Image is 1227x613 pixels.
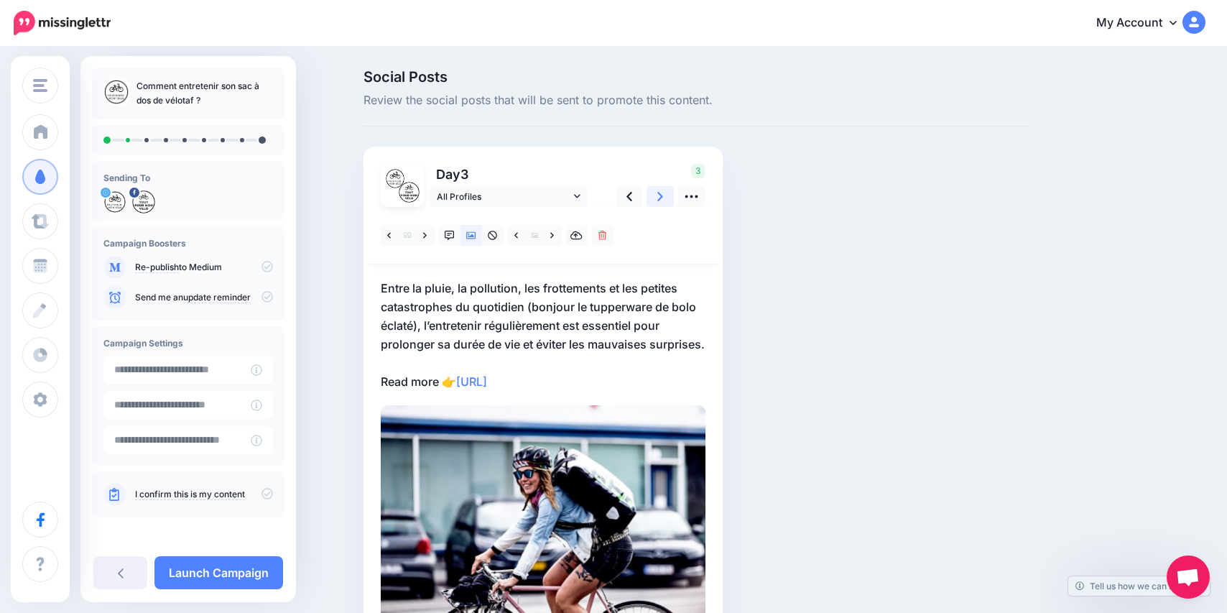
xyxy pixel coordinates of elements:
[364,91,1030,110] span: Review the social posts that will be sent to promote this content.
[135,489,245,500] a: I confirm this is my content
[132,190,155,213] img: 241321804_107948994960342_785654462873879677_n-bsa141309.png
[1068,576,1210,596] a: Tell us how we can improve
[103,172,273,183] h4: Sending To
[430,164,590,185] p: Day
[103,238,273,249] h4: Campaign Boosters
[14,11,111,35] img: Missinglettr
[381,279,705,391] p: Entre la pluie, la pollution, les frottements et les petites catastrophes du quotidien (bonjour l...
[1082,6,1205,41] a: My Account
[1167,556,1210,599] a: Ouvrir le chat
[103,190,126,213] img: XgGNIvIo-81700.jpg
[460,167,468,182] span: 3
[135,291,273,304] p: Send me an
[691,164,705,178] span: 3
[437,189,570,204] span: All Profiles
[135,261,273,274] p: to Medium
[136,79,273,108] p: Comment entretenir son sac à dos de vélotaf ?
[385,168,406,189] img: XgGNIvIo-81700.jpg
[103,79,129,105] img: e29d95deb491dcb3ed19f1f4f42c5fb8_thumb.jpg
[135,262,179,273] a: Re-publish
[183,292,251,303] a: update reminder
[33,79,47,92] img: menu.png
[364,70,1030,84] span: Social Posts
[430,186,588,207] a: All Profiles
[103,338,273,349] h4: Campaign Settings
[456,374,487,389] a: [URL]
[399,182,420,203] img: 241321804_107948994960342_785654462873879677_n-bsa141309.png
